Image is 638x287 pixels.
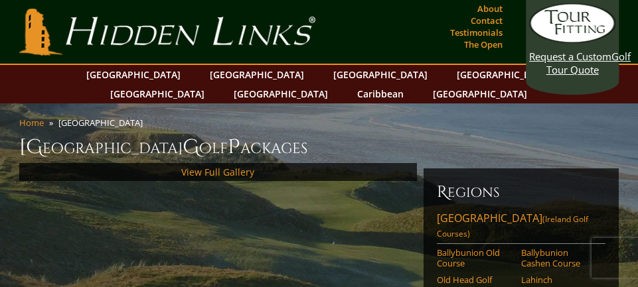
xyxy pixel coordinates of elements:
[104,84,211,103] a: [GEOGRAPHIC_DATA]
[521,274,597,285] a: Lahinch
[80,65,187,84] a: [GEOGRAPHIC_DATA]
[58,117,148,129] li: [GEOGRAPHIC_DATA]
[461,35,506,54] a: The Open
[437,247,513,269] a: Ballybunion Old Course
[467,11,506,30] a: Contact
[228,134,240,160] span: P
[203,65,311,84] a: [GEOGRAPHIC_DATA]
[181,166,254,178] a: View Full Gallery
[521,247,597,269] a: Ballybunion Cashen Course
[19,134,619,160] h1: [GEOGRAPHIC_DATA] olf ackages
[529,50,611,63] span: Request a Custom
[426,84,534,103] a: [GEOGRAPHIC_DATA]
[183,134,199,160] span: G
[227,84,335,103] a: [GEOGRAPHIC_DATA]
[437,211,605,244] a: [GEOGRAPHIC_DATA](Ireland Golf Courses)
[327,65,434,84] a: [GEOGRAPHIC_DATA]
[437,182,605,203] h6: Regions
[529,3,615,76] a: Request a CustomGolf Tour Quote
[351,84,410,103] a: Caribbean
[437,213,588,239] span: (Ireland Golf Courses)
[447,23,506,42] a: Testimonials
[19,117,44,129] a: Home
[450,65,558,84] a: [GEOGRAPHIC_DATA]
